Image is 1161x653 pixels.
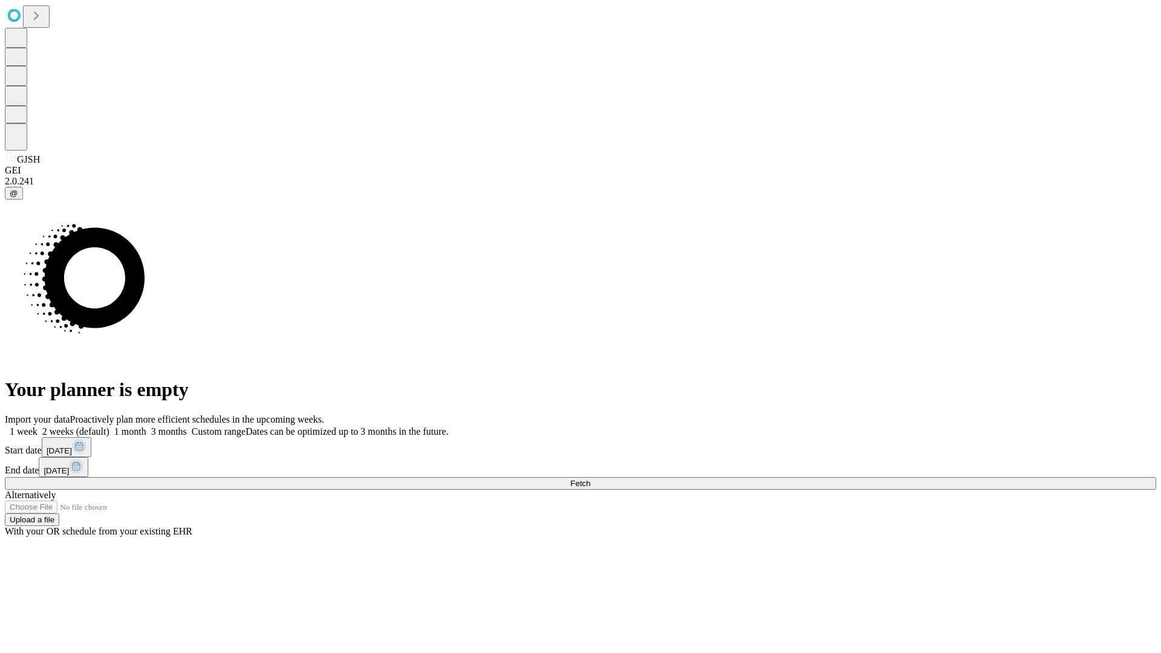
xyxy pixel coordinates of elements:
span: Custom range [192,426,246,437]
h1: Your planner is empty [5,378,1156,401]
span: 2 weeks (default) [42,426,109,437]
div: End date [5,457,1156,477]
span: Fetch [570,479,590,488]
div: 2.0.241 [5,176,1156,187]
button: @ [5,187,23,200]
span: 1 week [10,426,37,437]
span: Proactively plan more efficient schedules in the upcoming weeks. [70,414,324,424]
span: 3 months [151,426,187,437]
button: [DATE] [39,457,88,477]
span: With your OR schedule from your existing EHR [5,526,192,536]
button: Fetch [5,477,1156,490]
span: GJSH [17,154,40,164]
span: [DATE] [44,466,69,475]
div: Start date [5,437,1156,457]
button: [DATE] [42,437,91,457]
span: @ [10,189,18,198]
span: Dates can be optimized up to 3 months in the future. [246,426,448,437]
div: GEI [5,165,1156,176]
span: Import your data [5,414,70,424]
span: Alternatively [5,490,56,500]
button: Upload a file [5,513,59,526]
span: 1 month [114,426,146,437]
span: [DATE] [47,446,72,455]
